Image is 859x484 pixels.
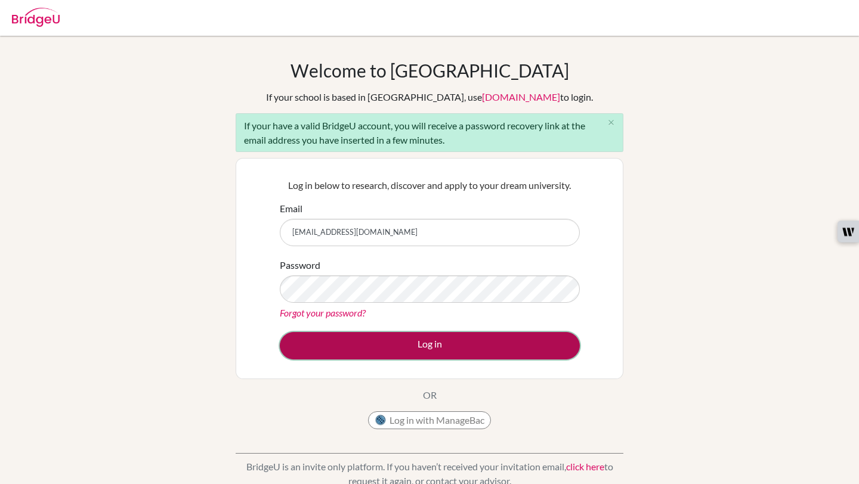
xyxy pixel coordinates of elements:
div: If your school is based in [GEOGRAPHIC_DATA], use to login. [266,90,593,104]
a: click here [566,461,604,472]
div: If your have a valid BridgeU account, you will receive a password recovery link at the email addr... [236,113,623,152]
img: Bridge-U [12,8,60,27]
p: OR [423,388,437,402]
p: Log in below to research, discover and apply to your dream university. [280,178,580,193]
button: Log in with ManageBac [368,411,491,429]
a: [DOMAIN_NAME] [482,91,560,103]
h1: Welcome to [GEOGRAPHIC_DATA] [291,60,569,81]
button: Close [599,114,623,132]
label: Email [280,201,302,216]
i: close [607,118,616,127]
label: Password [280,258,320,272]
a: Forgot your password? [280,307,366,318]
button: Log in [280,332,580,359]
